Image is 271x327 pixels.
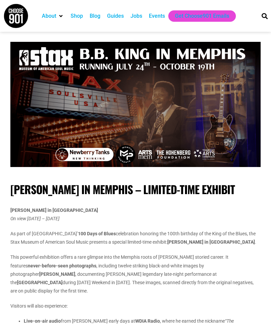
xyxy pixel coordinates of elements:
[78,231,116,236] b: 100 Days of Blues
[135,318,160,324] b: WDIA Radio
[10,253,261,295] p: This powerful exhibition offers a rare glimpse into the Memphis roots of [PERSON_NAME] storied ca...
[107,12,124,20] a: Guides
[10,42,261,167] img: Promotional poster for "B.B. King in Memphis" Exhibit at the Stax Museum, July 24 to October 19, ...
[175,12,229,20] a: Get Choose901 Emails
[10,230,261,246] p: As part of [GEOGRAPHIC_DATA]’ celebration honoring the 100th birthday of the King of the Blues, t...
[17,280,63,285] b: [GEOGRAPHIC_DATA]
[38,10,67,22] div: About
[42,12,56,20] a: About
[167,239,255,245] b: [PERSON_NAME] in [GEOGRAPHIC_DATA]
[10,208,98,213] b: [PERSON_NAME] in [GEOGRAPHIC_DATA]
[10,216,60,221] i: On view [DATE] – [DATE]
[39,271,75,277] b: [PERSON_NAME]
[259,10,270,21] div: Search
[10,183,261,196] h1: [PERSON_NAME] in Memphis – Limited-Time Exhibit
[28,263,96,268] b: never-before-seen photographs
[10,302,261,310] p: Visitors will also experience:
[149,12,165,20] a: Events
[71,12,83,20] a: Shop
[38,10,252,22] nav: Main nav
[24,318,61,324] b: Live-on-air audio
[130,12,142,20] a: Jobs
[90,12,100,20] a: Blog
